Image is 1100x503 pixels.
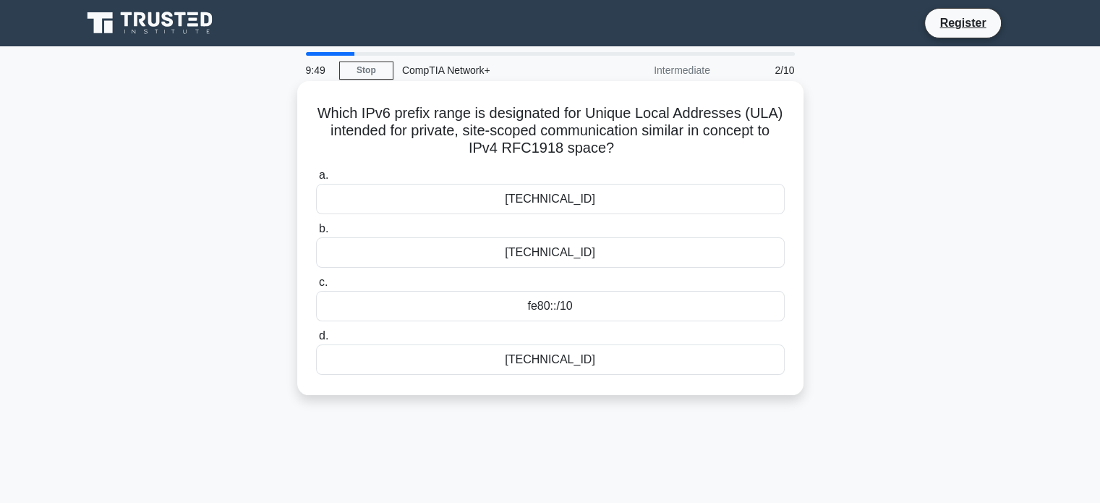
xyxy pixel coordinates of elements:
div: 2/10 [719,56,803,85]
a: Register [931,14,994,32]
span: b. [319,222,328,234]
div: 9:49 [297,56,339,85]
div: fe80::/10 [316,291,785,321]
h5: Which IPv6 prefix range is designated for Unique Local Addresses (ULA) intended for private, site... [315,104,786,158]
div: Intermediate [592,56,719,85]
a: Stop [339,62,393,80]
span: d. [319,329,328,342]
div: [TECHNICAL_ID] [316,184,785,214]
span: a. [319,169,328,181]
span: c. [319,276,328,288]
div: [TECHNICAL_ID] [316,345,785,375]
div: [TECHNICAL_ID] [316,237,785,268]
div: CompTIA Network+ [393,56,592,85]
